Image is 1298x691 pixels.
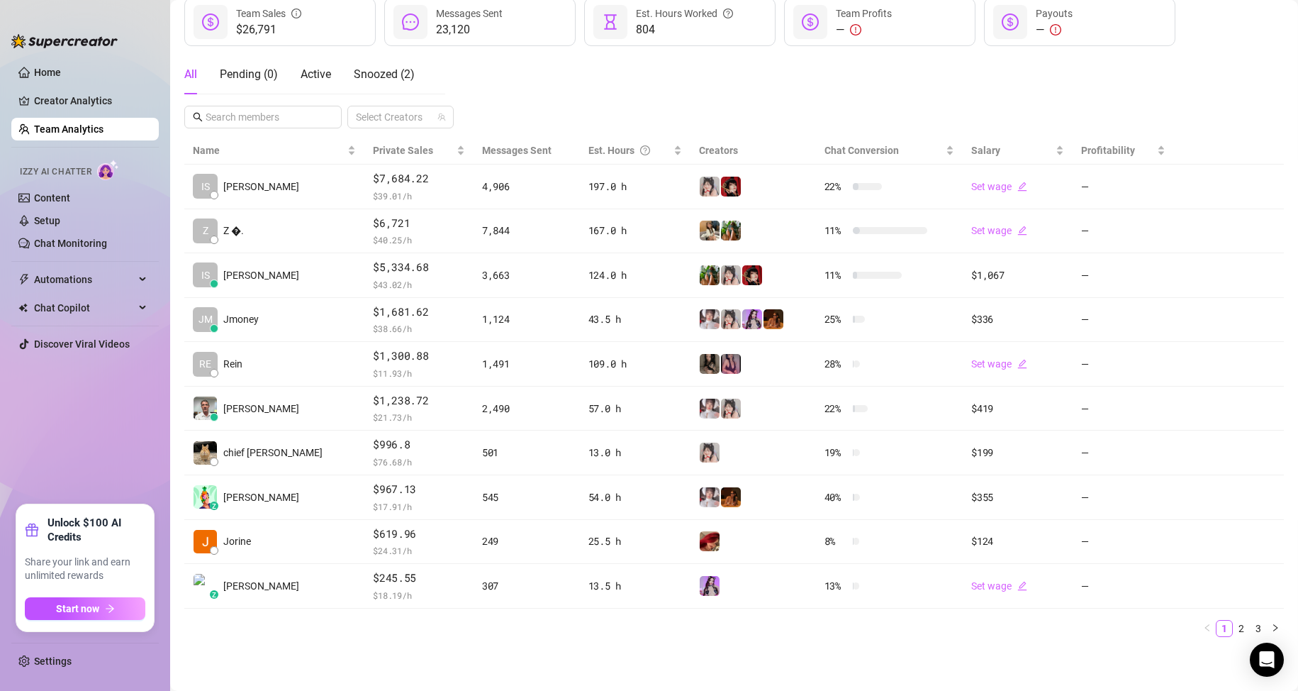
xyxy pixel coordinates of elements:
div: $355 [971,490,1064,505]
span: edit [1017,359,1027,369]
img: Miss [721,177,741,197]
span: Messages Sent [482,145,552,156]
td: — [1073,165,1174,209]
span: Rein [223,356,242,372]
div: 43.5 h [588,311,682,327]
img: Ani [700,177,720,197]
td: — [1073,342,1174,387]
div: 7,844 [482,223,571,238]
span: message [402,13,419,31]
span: left [1203,624,1212,632]
img: logo-BBDzfeDw.svg [11,34,118,48]
span: 22 % [824,179,847,194]
button: Start nowarrow-right [25,597,145,620]
strong: Unlock $100 AI Credits [47,516,145,544]
div: 1,491 [482,356,571,372]
span: dollar-circle [802,13,819,31]
img: Kyle Wessels [194,397,217,420]
span: $6,721 [373,215,465,232]
div: 167.0 h [588,223,682,238]
div: 197.0 h [588,179,682,194]
span: 8 % [824,534,847,549]
img: Kisa [700,576,720,596]
span: Z [203,223,208,238]
a: 2 [1233,621,1249,636]
a: Set wageedit [971,358,1027,370]
li: 2 [1233,620,1250,637]
span: $ 18.19 /h [373,588,465,602]
span: $ 39.01 /h [373,189,465,203]
div: Est. Hours [588,143,671,158]
span: Active [301,67,331,81]
span: IS [201,267,210,283]
td: — [1073,298,1174,343]
td: — [1073,520,1174,565]
div: 4,906 [482,179,571,194]
img: PantheraX [763,309,783,329]
td: — [1073,209,1174,254]
a: 1 [1216,621,1232,636]
div: z [210,590,218,599]
a: Settings [34,656,72,667]
div: $1,067 [971,267,1064,283]
span: $ 21.73 /h [373,410,465,424]
th: Name [184,137,364,165]
div: 13.0 h [588,445,682,460]
div: 3,663 [482,267,571,283]
span: Payouts [1036,8,1073,19]
div: 501 [482,445,571,460]
span: 40 % [824,490,847,505]
span: RE [199,356,211,372]
span: 22 % [824,401,847,416]
div: 109.0 h [588,356,682,372]
img: Rosie [700,487,720,507]
li: Previous Page [1199,620,1216,637]
span: dollar-circle [202,13,219,31]
span: edit [1017,226,1027,236]
span: 804 [636,21,733,38]
img: Lil [721,354,741,374]
span: Private Sales [373,145,433,156]
img: Rosie [700,399,720,419]
img: AI Chatter [97,160,119,180]
span: 23,120 [436,21,503,38]
div: 25.5 h [588,534,682,549]
td: — [1073,431,1174,475]
span: Automations [34,268,135,291]
span: [PERSON_NAME] [223,490,299,505]
span: arrow-right [105,604,115,614]
span: Start now [56,603,99,614]
a: Set wageedit [971,181,1027,192]
td: — [1073,564,1174,609]
a: Team Analytics [34,123,103,135]
span: Messages Sent [436,8,503,19]
span: $5,334.68 [373,259,465,276]
span: Jmoney [223,311,259,327]
span: team [437,113,446,121]
span: Z �. [223,223,244,238]
td: — [1073,253,1174,298]
span: $1,300.88 [373,348,465,365]
span: $ 40.25 /h [373,233,465,247]
div: Est. Hours Worked [636,6,733,21]
span: [PERSON_NAME] [223,267,299,283]
img: Binh, Bentley D… [194,574,217,597]
div: 57.0 h [588,401,682,416]
span: $245.55 [373,570,465,587]
span: thunderbolt [18,274,30,285]
span: $7,684.22 [373,170,465,187]
span: $ 76.68 /h [373,455,465,469]
span: search [193,112,203,122]
img: Jorine [194,530,217,553]
img: Miss [742,265,762,285]
div: — [1036,21,1073,38]
img: Sabrina [700,265,720,285]
div: 1,124 [482,311,571,327]
img: Mich [700,531,720,551]
span: right [1271,624,1280,632]
span: IS [201,179,210,194]
span: [PERSON_NAME] [223,179,299,194]
span: edit [1017,182,1027,192]
button: left [1199,620,1216,637]
td: — [1073,475,1174,520]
